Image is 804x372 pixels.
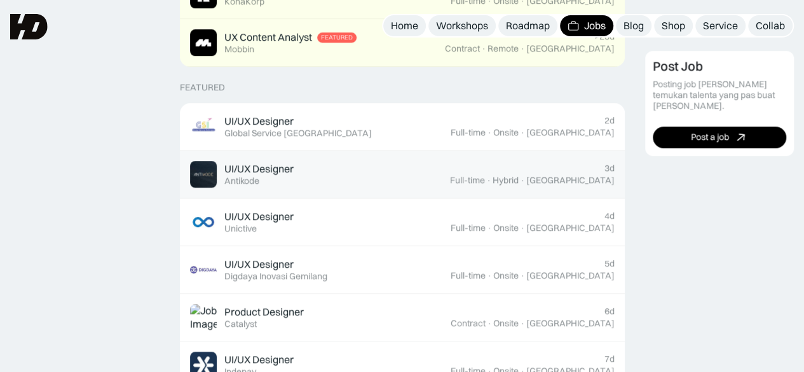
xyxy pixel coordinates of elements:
[180,82,225,93] div: Featured
[560,15,613,36] a: Jobs
[224,353,294,366] div: UI/UX Designer
[604,115,615,126] div: 2d
[190,209,217,235] img: Job Image
[445,43,480,54] div: Contract
[180,246,625,294] a: Job ImageUI/UX DesignerDigdaya Inovasi Gemilang5dFull-time·Onsite·[GEOGRAPHIC_DATA]
[748,15,793,36] a: Collab
[451,318,486,329] div: Contract
[493,318,519,329] div: Onsite
[180,19,625,67] a: Job ImageUX Content AnalystFeaturedMobbin>25dContract·Remote·[GEOGRAPHIC_DATA]
[653,59,703,74] div: Post Job
[487,270,492,281] div: ·
[493,270,519,281] div: Onsite
[224,258,294,271] div: UI/UX Designer
[604,354,615,364] div: 7d
[654,15,693,36] a: Shop
[224,319,257,329] div: Catalyst
[520,318,525,329] div: ·
[190,304,217,331] img: Job Image
[526,270,615,281] div: [GEOGRAPHIC_DATA]
[691,132,729,142] div: Post a job
[662,19,685,32] div: Shop
[180,198,625,246] a: Job ImageUI/UX DesignerUnictive4dFull-time·Onsite·[GEOGRAPHIC_DATA]
[190,256,217,283] img: Job Image
[487,43,519,54] div: Remote
[224,223,257,234] div: Unictive
[224,271,327,282] div: Digdaya Inovasi Gemilang
[506,19,550,32] div: Roadmap
[451,127,486,138] div: Full-time
[756,19,785,32] div: Collab
[653,79,787,111] div: Posting job [PERSON_NAME] temukan talenta yang pas buat [PERSON_NAME].
[623,19,644,32] div: Blog
[526,43,615,54] div: [GEOGRAPHIC_DATA]
[520,127,525,138] div: ·
[224,176,259,186] div: Antikode
[487,127,492,138] div: ·
[584,19,606,32] div: Jobs
[493,175,519,186] div: Hybrid
[594,31,615,42] div: >25d
[520,223,525,233] div: ·
[526,175,615,186] div: [GEOGRAPHIC_DATA]
[493,223,519,233] div: Onsite
[383,15,426,36] a: Home
[653,126,787,148] a: Post a job
[451,223,486,233] div: Full-time
[224,114,294,128] div: UI/UX Designer
[526,127,615,138] div: [GEOGRAPHIC_DATA]
[604,163,615,174] div: 3d
[436,19,488,32] div: Workshops
[498,15,557,36] a: Roadmap
[481,43,486,54] div: ·
[486,175,491,186] div: ·
[616,15,651,36] a: Blog
[695,15,746,36] a: Service
[190,113,217,140] img: Job Image
[487,318,492,329] div: ·
[604,306,615,317] div: 6d
[520,270,525,281] div: ·
[428,15,496,36] a: Workshops
[526,223,615,233] div: [GEOGRAPHIC_DATA]
[526,318,615,329] div: [GEOGRAPHIC_DATA]
[450,175,485,186] div: Full-time
[190,29,217,56] img: Job Image
[224,128,372,139] div: Global Service [GEOGRAPHIC_DATA]
[224,210,294,223] div: UI/UX Designer
[520,43,525,54] div: ·
[224,305,304,319] div: Product Designer
[604,210,615,221] div: 4d
[224,31,312,44] div: UX Content Analyst
[321,34,353,41] div: Featured
[703,19,738,32] div: Service
[224,44,254,55] div: Mobbin
[180,151,625,198] a: Job ImageUI/UX DesignerAntikode3dFull-time·Hybrid·[GEOGRAPHIC_DATA]
[493,127,519,138] div: Onsite
[180,103,625,151] a: Job ImageUI/UX DesignerGlobal Service [GEOGRAPHIC_DATA]2dFull-time·Onsite·[GEOGRAPHIC_DATA]
[487,223,492,233] div: ·
[224,162,294,176] div: UI/UX Designer
[520,175,525,186] div: ·
[180,294,625,341] a: Job ImageProduct DesignerCatalyst6dContract·Onsite·[GEOGRAPHIC_DATA]
[190,161,217,188] img: Job Image
[451,270,486,281] div: Full-time
[391,19,418,32] div: Home
[604,258,615,269] div: 5d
